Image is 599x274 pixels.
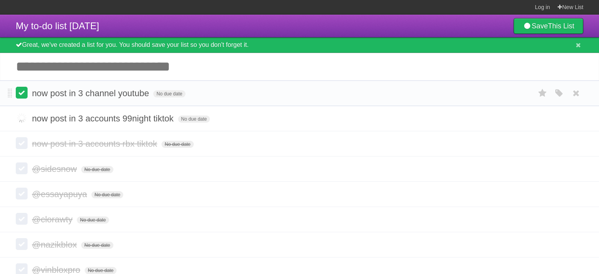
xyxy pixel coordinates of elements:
[153,90,185,97] span: No due date
[535,87,550,100] label: Star task
[178,116,210,123] span: No due date
[16,162,28,174] label: Done
[161,141,193,148] span: No due date
[32,139,159,149] span: now post in 3 accounts rbx tiktok
[16,238,28,250] label: Done
[514,18,583,34] a: SaveThis List
[32,189,89,199] span: @essayapuya
[32,114,176,123] span: now post in 3 accounts 99night tiktok
[16,21,99,31] span: My to-do list [DATE]
[32,164,79,174] span: @sidesnow
[85,267,117,274] span: No due date
[32,214,74,224] span: @clorawty
[81,166,113,173] span: No due date
[32,88,151,98] span: now post in 3 channel youtube
[77,216,109,224] span: No due date
[32,240,79,250] span: @nazikblox
[81,242,113,249] span: No due date
[16,137,28,149] label: Done
[16,112,28,124] label: Done
[91,191,123,198] span: No due date
[548,22,574,30] b: This List
[16,87,28,99] label: Done
[16,188,28,199] label: Done
[16,213,28,225] label: Done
